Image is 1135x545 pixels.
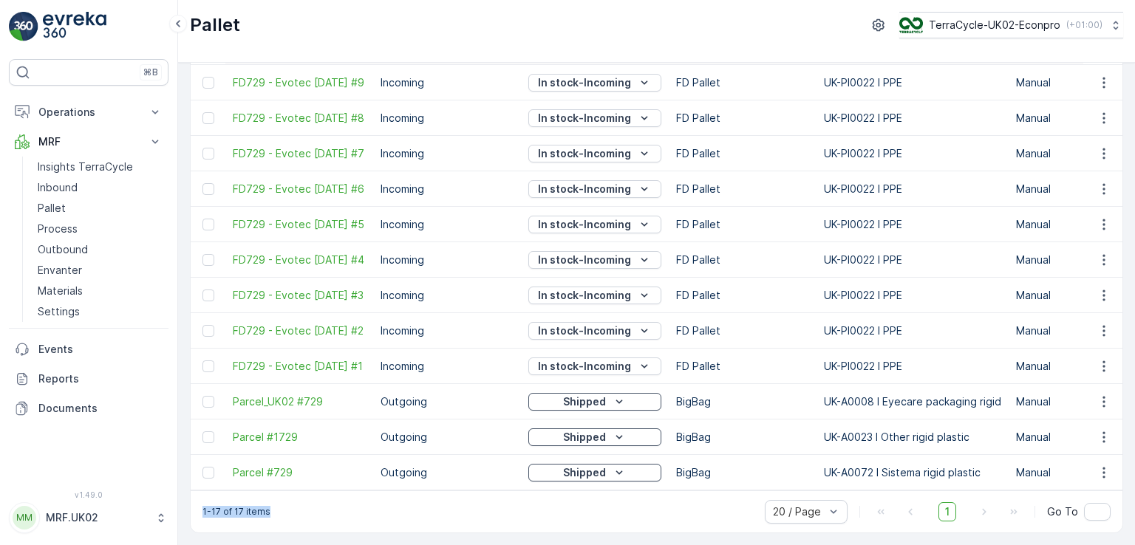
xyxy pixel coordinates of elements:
p: In stock-Incoming [538,182,631,196]
button: In stock-Incoming [528,180,661,198]
span: FD729 - Evotec [DATE] #4 [233,253,366,267]
p: In stock-Incoming [538,323,631,338]
a: Insights TerraCycle [32,157,168,177]
td: Incoming [373,100,521,136]
p: ⌘B [143,66,158,78]
div: Toggle Row Selected [202,467,214,479]
div: Toggle Row Selected [202,396,214,408]
a: FD729 - Evotec 12.08.2025 #6 [233,182,366,196]
button: In stock-Incoming [528,322,661,340]
td: UK-PI0022 I PPE [817,278,1009,313]
a: Settings [32,301,168,322]
img: logo_light-DOdMpM7g.png [43,12,106,41]
td: Incoming [373,278,521,313]
td: Outgoing [373,455,521,490]
div: Toggle Row Selected [202,254,214,266]
p: TerraCycle-UK02-Econpro [929,18,1060,32]
span: FD729 - Evotec [DATE] #7 [233,146,366,161]
p: Insights TerraCycle [38,160,133,174]
a: FD729 - Evotec 12.08.2025 #8 [233,111,366,126]
span: FD729 - Evotec [DATE] #1 [233,359,366,374]
p: Inbound [38,180,78,195]
td: FD Pallet [669,171,817,207]
button: In stock-Incoming [528,74,661,92]
td: Incoming [373,242,521,278]
td: Incoming [373,349,521,384]
td: FD Pallet [669,349,817,384]
div: Toggle Row Selected [202,148,214,160]
td: UK-PI0022 I PPE [817,136,1009,171]
p: Pallet [38,201,66,216]
a: Inbound [32,177,168,198]
a: Process [32,219,168,239]
td: FD Pallet [669,100,817,136]
button: TerraCycle-UK02-Econpro(+01:00) [899,12,1123,38]
td: UK-PI0022 I PPE [817,171,1009,207]
a: Events [9,335,168,364]
p: In stock-Incoming [538,217,631,232]
div: Toggle Row Selected [202,360,214,372]
td: Incoming [373,136,521,171]
p: Settings [38,304,80,319]
td: Incoming [373,65,521,100]
a: FD729 - Evotec 12.08.2025 #7 [233,146,366,161]
p: In stock-Incoming [538,359,631,374]
span: FD729 - Evotec [DATE] #5 [233,217,366,232]
span: Go To [1047,504,1078,519]
a: Parcel #729 [233,465,366,480]
button: Shipped [528,428,661,446]
td: FD Pallet [669,313,817,349]
p: Outbound [38,242,88,257]
div: Toggle Row Selected [202,325,214,337]
a: FD729 - Evotec 12.08.2025 #2 [233,323,366,338]
p: ( +01:00 ) [1066,19,1102,31]
td: FD Pallet [669,65,817,100]
td: FD Pallet [669,207,817,242]
td: UK-A0023 I Other rigid plastic [817,419,1009,455]
button: In stock-Incoming [528,251,661,269]
div: MM [13,506,36,529]
td: Incoming [373,207,521,242]
td: Incoming [373,171,521,207]
p: In stock-Incoming [538,253,631,267]
a: Envanter [32,260,168,281]
td: FD Pallet [669,278,817,313]
p: Shipped [563,465,606,480]
p: Process [38,222,78,236]
span: FD729 - Evotec [DATE] #8 [233,111,366,126]
p: Documents [38,401,163,416]
p: In stock-Incoming [538,146,631,161]
p: MRF [38,134,139,149]
p: Materials [38,284,83,298]
button: Shipped [528,393,661,411]
td: UK-PI0022 I PPE [817,313,1009,349]
button: In stock-Incoming [528,216,661,233]
a: Materials [32,281,168,301]
p: Reports [38,371,163,386]
img: logo [9,12,38,41]
td: BigBag [669,384,817,419]
td: UK-PI0022 I PPE [817,207,1009,242]
a: Parcel_UK02 #729 [233,394,366,409]
td: UK-PI0022 I PPE [817,349,1009,384]
button: Operations [9,97,168,127]
p: In stock-Incoming [538,111,631,126]
td: BigBag [669,419,817,455]
td: FD Pallet [669,242,817,278]
span: FD729 - Evotec [DATE] #9 [233,75,366,90]
span: v 1.49.0 [9,490,168,499]
td: Incoming [373,313,521,349]
a: Pallet [32,198,168,219]
div: Toggle Row Selected [202,289,214,301]
div: Toggle Row Selected [202,431,214,443]
p: Events [38,342,163,357]
td: UK-A0008 I Eyecare packaging rigid [817,384,1009,419]
button: MRF [9,127,168,157]
span: FD729 - Evotec [DATE] #2 [233,323,366,338]
span: Parcel #1729 [233,430,366,445]
a: FD729 - Evotec 12.08.2025 #4 [233,253,366,267]
a: Documents [9,394,168,423]
button: MMMRF.UK02 [9,502,168,533]
p: Operations [38,105,139,120]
